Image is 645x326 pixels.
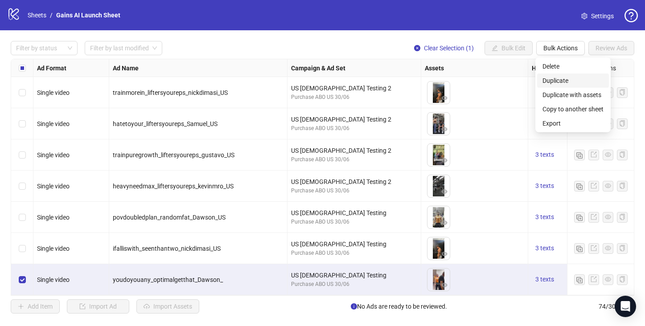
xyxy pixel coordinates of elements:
button: 3 texts [532,274,558,285]
div: US [DEMOGRAPHIC_DATA] Testing [291,208,417,218]
span: Delete [542,61,604,71]
span: eye [441,157,448,163]
span: setting [581,13,587,19]
div: US [DEMOGRAPHIC_DATA] Testing [291,270,417,280]
span: Single video [37,245,70,252]
div: Resize Ad Name column [285,59,287,77]
div: US [DEMOGRAPHIC_DATA] Testing 2 [291,83,417,93]
span: eye [441,251,448,257]
span: question-circle [624,9,638,22]
button: Import Ad [67,299,129,314]
div: Select row 73 [11,233,33,264]
span: Copy to another sheet [542,104,604,114]
div: Resize Ad Format column [107,59,109,77]
img: Asset 1 [427,175,450,197]
div: Select row 72 [11,202,33,233]
div: US [DEMOGRAPHIC_DATA] Testing 2 [291,177,417,187]
span: 3 texts [535,276,554,283]
span: povdoubledplan_randomfat_Dawson_US [113,214,226,221]
span: export [591,245,597,251]
span: eye [441,282,448,288]
button: 3 texts [532,181,558,192]
a: Sheets [26,10,48,20]
span: trainmorein_liftersyoureps_nickdimasi_US [113,89,228,96]
button: Clear Selection (1) [407,41,481,55]
button: Preview [439,218,450,228]
span: Export [542,118,604,128]
div: US [DEMOGRAPHIC_DATA] Testing 2 [291,114,417,124]
span: Duplicate [542,76,604,86]
span: youdoyouany_optimalgetthat_Dawson_ [113,276,223,283]
img: Asset 1 [427,144,450,166]
span: Single video [37,183,70,190]
button: Preview [439,93,450,104]
strong: Ad Format [37,63,66,73]
span: Single video [37,151,70,159]
span: No Ads are ready to be reviewed. [351,302,447,311]
div: Purchase ABO US 30/06 [291,93,417,102]
div: Select row 68 [11,77,33,108]
button: 3 texts [532,150,558,160]
div: Resize Assets column [526,59,528,77]
div: US [DEMOGRAPHIC_DATA] Testing [291,239,417,249]
span: eye [441,95,448,101]
a: Settings [574,9,621,23]
span: Single video [37,89,70,96]
img: Asset 1 [427,206,450,228]
span: 3 texts [535,244,554,252]
button: Preview [439,249,450,260]
div: Purchase ABO US 30/06 [291,124,417,133]
strong: Headlines [532,63,561,73]
button: Preview [439,280,450,291]
button: 3 texts [532,87,558,98]
a: Gains AI Launch Sheet [54,10,122,20]
img: Asset 1 [427,269,450,291]
strong: Assets [425,63,444,73]
button: Preview [439,155,450,166]
span: eye [605,245,611,251]
button: 3 texts [532,212,558,223]
div: Purchase ABO US 30/06 [291,218,417,226]
div: Select row 70 [11,139,33,171]
span: Settings [591,11,614,21]
span: eye [441,126,448,132]
button: Duplicate [574,243,585,254]
span: hatetoyour_liftersyoureps_Samuel_US [113,120,218,127]
span: Duplicate with assets [542,90,604,100]
button: Preview [439,124,450,135]
span: info-circle [351,303,357,310]
strong: Ad Name [113,63,139,73]
span: export [591,276,597,282]
button: Duplicate [574,150,585,160]
div: Purchase ABO US 30/06 [291,187,417,195]
div: Select row 74 [11,264,33,295]
button: Duplicate [574,181,585,192]
span: Clear Selection (1) [424,45,474,52]
span: Bulk Actions [543,45,578,52]
div: Open Intercom Messenger [615,296,636,317]
img: Asset 1 [427,81,450,104]
span: close-circle [414,45,420,51]
button: Bulk Actions [536,41,585,55]
button: Bulk Edit [485,41,533,55]
span: Single video [37,214,70,221]
li: / [50,10,53,20]
span: 3 texts [535,151,554,158]
span: 3 texts [535,182,554,189]
button: Preview [439,187,450,197]
button: Duplicate [574,212,585,223]
div: Resize Campaign & Ad Set column [419,59,421,77]
span: eye [441,188,448,195]
span: Single video [37,120,70,127]
span: Single video [37,276,70,283]
span: export [591,214,597,220]
div: Purchase ABO US 30/06 [291,280,417,289]
strong: Campaign & Ad Set [291,63,345,73]
span: eye [605,214,611,220]
span: eye [441,220,448,226]
span: trainpuregrowth_liftersyoureps_gustavo_US [113,151,234,159]
div: Select row 69 [11,108,33,139]
div: US [DEMOGRAPHIC_DATA] Testing 2 [291,146,417,155]
div: Purchase ABO US 30/06 [291,249,417,257]
span: eye [605,151,611,158]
